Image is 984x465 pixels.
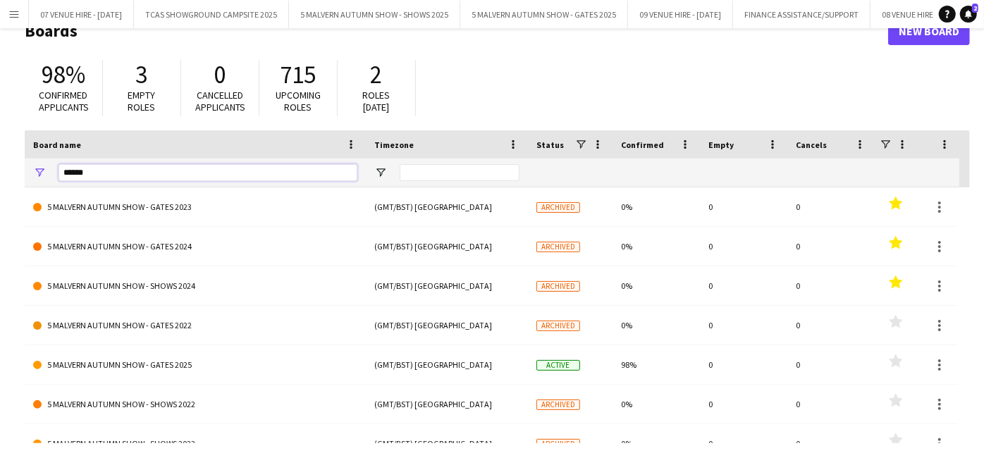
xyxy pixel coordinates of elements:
a: New Board [888,17,970,45]
span: Archived [536,202,580,213]
div: 0 [700,345,787,384]
div: 0 [787,385,875,423]
span: Archived [536,399,580,410]
div: 0% [613,424,700,463]
button: 08 VENUE HIRE - [DATE] [871,1,976,28]
button: 5 MALVERN AUTUMN SHOW - GATES 2025 [460,1,628,28]
span: Cancelled applicants [195,89,245,113]
div: (GMT/BST) [GEOGRAPHIC_DATA] [366,424,528,463]
div: (GMT/BST) [GEOGRAPHIC_DATA] [366,266,528,305]
div: 0 [700,227,787,266]
input: Board name Filter Input [59,164,357,181]
span: Confirmed [621,139,664,150]
div: 98% [613,345,700,384]
span: Empty roles [128,89,156,113]
span: Upcoming roles [276,89,321,113]
button: Open Filter Menu [33,166,46,179]
span: 715 [281,59,316,90]
span: Cancels [796,139,827,150]
span: Board name [33,139,81,150]
div: (GMT/BST) [GEOGRAPHIC_DATA] [366,385,528,423]
span: Empty [708,139,734,150]
a: 5 MALVERN AUTUMN SHOW - GATES 2024 [33,227,357,266]
a: 2 [960,6,977,23]
a: 5 MALVERN AUTUMN SHOW - GATES 2023 [33,187,357,227]
span: Confirmed applicants [39,89,89,113]
input: Timezone Filter Input [400,164,519,181]
span: Timezone [374,139,414,150]
a: 5 MALVERN AUTUMN SHOW - GATES 2025 [33,345,357,385]
div: 0 [700,187,787,226]
button: FINANCE ASSISTANCE/SUPPORT [733,1,871,28]
button: 09 VENUE HIRE - [DATE] [628,1,733,28]
span: Archived [536,321,580,331]
div: 0 [700,306,787,345]
h1: Boards [25,20,888,42]
div: (GMT/BST) [GEOGRAPHIC_DATA] [366,345,528,384]
div: 0 [700,266,787,305]
button: TCAS SHOWGROUND CAMPSITE 2025 [134,1,289,28]
a: 5 MALVERN AUTUMN SHOW - SHOWS 2023 [33,424,357,464]
div: 0 [787,306,875,345]
span: 0 [214,59,226,90]
span: 98% [42,59,85,90]
div: 0% [613,187,700,226]
div: 0 [787,266,875,305]
button: 07 VENUE HIRE - [DATE] [29,1,134,28]
div: 0 [787,187,875,226]
div: 0 [787,424,875,463]
div: 0 [700,385,787,423]
button: 5 MALVERN AUTUMN SHOW - SHOWS 2025 [289,1,460,28]
div: (GMT/BST) [GEOGRAPHIC_DATA] [366,227,528,266]
div: (GMT/BST) [GEOGRAPHIC_DATA] [366,187,528,226]
span: Roles [DATE] [363,89,390,113]
span: Status [536,139,564,150]
a: 5 MALVERN AUTUMN SHOW - SHOWS 2022 [33,385,357,424]
div: 0% [613,266,700,305]
span: 3 [136,59,148,90]
div: 0 [787,345,875,384]
div: 0% [613,385,700,423]
a: 5 MALVERN AUTUMN SHOW - SHOWS 2024 [33,266,357,306]
span: Archived [536,281,580,292]
span: 2 [371,59,383,90]
button: Open Filter Menu [374,166,387,179]
a: 5 MALVERN AUTUMN SHOW - GATES 2022 [33,306,357,345]
div: (GMT/BST) [GEOGRAPHIC_DATA] [366,306,528,345]
div: 0% [613,306,700,345]
span: Archived [536,242,580,252]
div: 0 [787,227,875,266]
span: Archived [536,439,580,449]
div: 0 [700,424,787,463]
span: 2 [972,4,978,13]
span: Active [536,360,580,371]
div: 0% [613,227,700,266]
